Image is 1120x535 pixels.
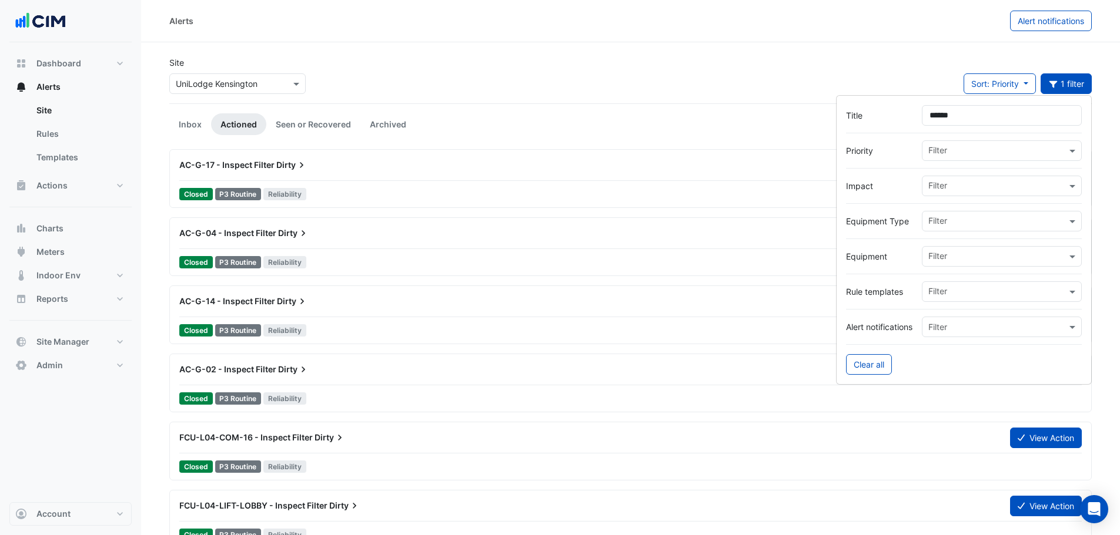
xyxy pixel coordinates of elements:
[15,270,27,281] app-icon: Indoor Env
[1080,495,1108,523] div: Open Intercom Messenger
[278,364,309,375] span: Dirty
[9,354,132,377] button: Admin
[927,179,947,194] div: Filter
[1010,496,1082,516] button: View Action
[36,359,63,371] span: Admin
[329,500,360,512] span: Dirty
[9,264,132,287] button: Indoor Env
[846,109,912,122] label: Title
[846,250,912,263] label: Equipment
[1010,11,1092,31] button: Alert notifications
[179,188,213,200] span: Closed
[14,9,67,33] img: Company Logo
[211,113,266,135] a: Actioned
[15,359,27,371] app-icon: Admin
[971,79,1019,89] span: Sort: Priority
[9,502,132,526] button: Account
[263,188,306,200] span: Reliability
[179,296,275,306] span: AC-G-14 - Inspect Filter
[15,336,27,348] app-icon: Site Manager
[846,354,892,375] button: Clear all
[266,113,360,135] a: Seen or Recovered
[1010,428,1082,448] button: View Action
[179,256,213,268] span: Closed
[9,52,132,75] button: Dashboard
[927,250,947,265] div: Filter
[15,81,27,93] app-icon: Alerts
[36,58,81,69] span: Dashboard
[179,460,213,473] span: Closed
[263,324,306,337] span: Reliability
[1018,16,1084,26] span: Alert notifications
[179,432,313,442] span: FCU-L04-COM-16 - Inspect Filter
[36,246,65,258] span: Meters
[263,392,306,405] span: Reliability
[169,56,184,69] label: Site
[846,215,912,227] label: Equipment Type
[9,330,132,354] button: Site Manager
[215,324,262,337] div: P3 Routine
[36,81,61,93] span: Alerts
[964,73,1036,94] button: Sort: Priority
[27,146,132,169] a: Templates
[278,227,309,239] span: Dirty
[927,214,947,230] div: Filter
[179,500,327,510] span: FCU-L04-LIFT-LOBBY - Inspect Filter
[846,321,912,333] label: Alert notifications
[360,113,416,135] a: Archived
[36,223,63,234] span: Charts
[179,392,213,405] span: Closed
[36,180,68,191] span: Actions
[263,256,306,268] span: Reliability
[15,293,27,305] app-icon: Reports
[27,99,132,122] a: Site
[277,295,308,307] span: Dirty
[36,293,68,305] span: Reports
[15,223,27,234] app-icon: Charts
[215,256,262,268] div: P3 Routine
[276,159,307,171] span: Dirty
[315,432,346,443] span: Dirty
[36,508,71,520] span: Account
[9,174,132,197] button: Actions
[927,144,947,159] div: Filter
[1041,73,1092,94] button: 1 filter
[36,336,89,348] span: Site Manager
[846,144,912,157] label: Priority
[9,99,132,174] div: Alerts
[263,460,306,473] span: Reliability
[927,285,947,300] div: Filter
[9,75,132,99] button: Alerts
[169,15,193,27] div: Alerts
[846,285,912,298] label: Rule templates
[215,460,262,473] div: P3 Routine
[169,113,211,135] a: Inbox
[36,270,81,281] span: Indoor Env
[15,180,27,191] app-icon: Actions
[215,188,262,200] div: P3 Routine
[9,287,132,311] button: Reports
[179,324,213,337] span: Closed
[179,228,276,238] span: AC-G-04 - Inspect Filter
[179,364,276,374] span: AC-G-02 - Inspect Filter
[9,240,132,264] button: Meters
[179,160,275,170] span: AC-G-17 - Inspect Filter
[9,217,132,240] button: Charts
[15,58,27,69] app-icon: Dashboard
[27,122,132,146] a: Rules
[846,180,912,192] label: Impact
[15,246,27,258] app-icon: Meters
[215,392,262,405] div: P3 Routine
